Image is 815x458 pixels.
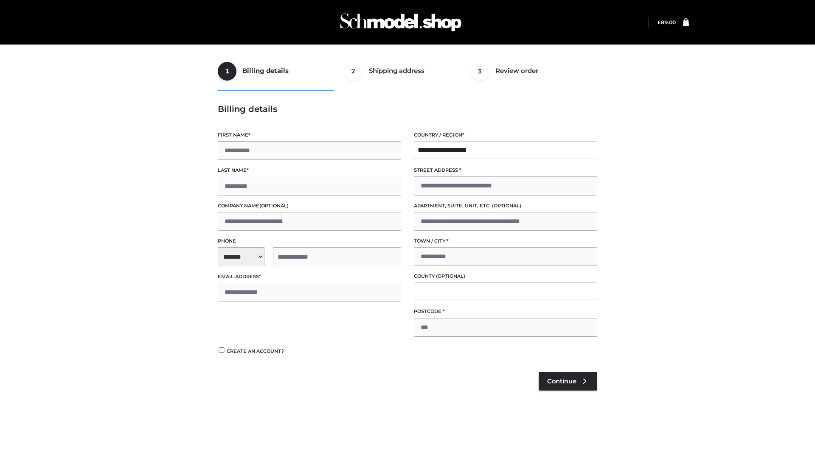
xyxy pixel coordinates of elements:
[218,131,401,139] label: First name
[218,237,401,245] label: Phone
[414,307,597,316] label: Postcode
[414,131,597,139] label: Country / Region
[658,19,676,25] a: £89.00
[259,203,289,209] span: (optional)
[218,347,225,353] input: Create an account?
[414,237,597,245] label: Town / City
[227,348,284,354] span: Create an account?
[539,372,597,391] a: Continue
[218,273,401,281] label: Email address
[658,19,676,25] bdi: 89.00
[414,202,597,210] label: Apartment, suite, unit, etc.
[658,19,661,25] span: £
[414,272,597,280] label: County
[218,202,401,210] label: Company name
[547,377,576,385] span: Continue
[337,6,464,39] img: Schmodel Admin 964
[492,203,521,209] span: (optional)
[414,166,597,174] label: Street address
[436,273,465,279] span: (optional)
[218,166,401,174] label: Last name
[218,104,597,114] h3: Billing details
